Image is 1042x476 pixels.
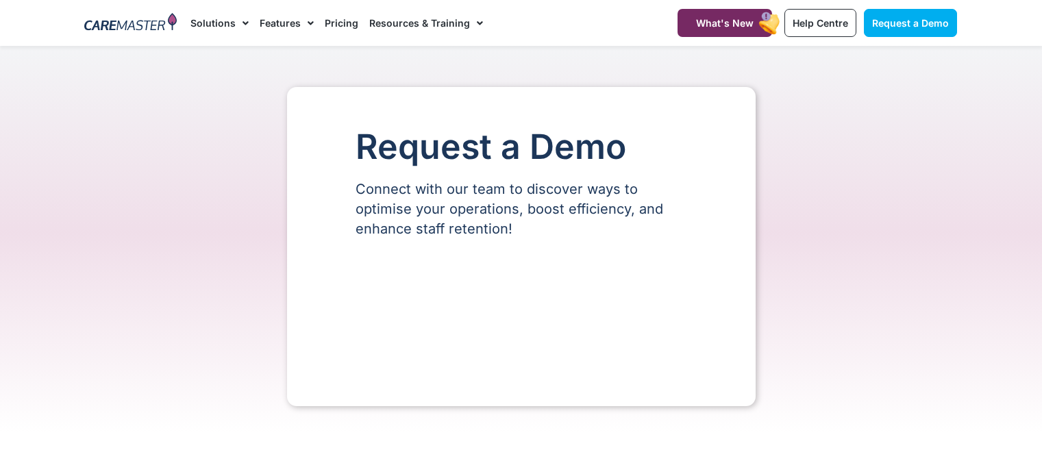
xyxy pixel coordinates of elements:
[793,17,848,29] span: Help Centre
[356,128,687,166] h1: Request a Demo
[864,9,957,37] a: Request a Demo
[84,13,177,34] img: CareMaster Logo
[872,17,949,29] span: Request a Demo
[696,17,754,29] span: What's New
[784,9,856,37] a: Help Centre
[356,179,687,239] p: Connect with our team to discover ways to optimise your operations, boost efficiency, and enhance...
[678,9,772,37] a: What's New
[356,262,687,365] iframe: Form 0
